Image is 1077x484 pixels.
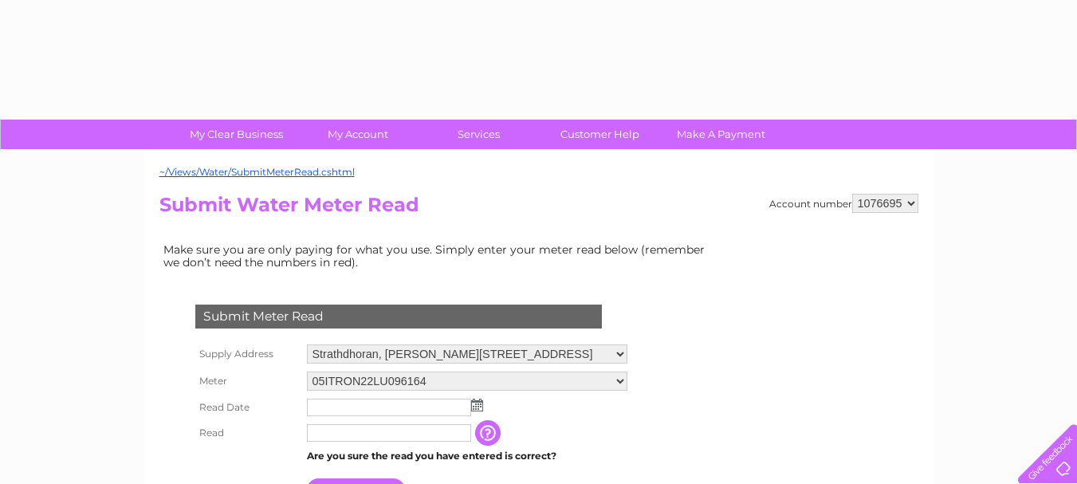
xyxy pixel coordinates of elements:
[413,120,544,149] a: Services
[292,120,423,149] a: My Account
[159,194,918,224] h2: Submit Water Meter Read
[471,399,483,411] img: ...
[191,368,303,395] th: Meter
[191,340,303,368] th: Supply Address
[195,305,602,329] div: Submit Meter Read
[159,166,355,178] a: ~/Views/Water/SubmitMeterRead.cshtml
[191,420,303,446] th: Read
[475,420,504,446] input: Information
[303,446,631,466] td: Are you sure the read you have entered is correct?
[769,194,918,213] div: Account number
[655,120,787,149] a: Make A Payment
[171,120,302,149] a: My Clear Business
[191,395,303,420] th: Read Date
[534,120,666,149] a: Customer Help
[159,239,717,273] td: Make sure you are only paying for what you use. Simply enter your meter read below (remember we d...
